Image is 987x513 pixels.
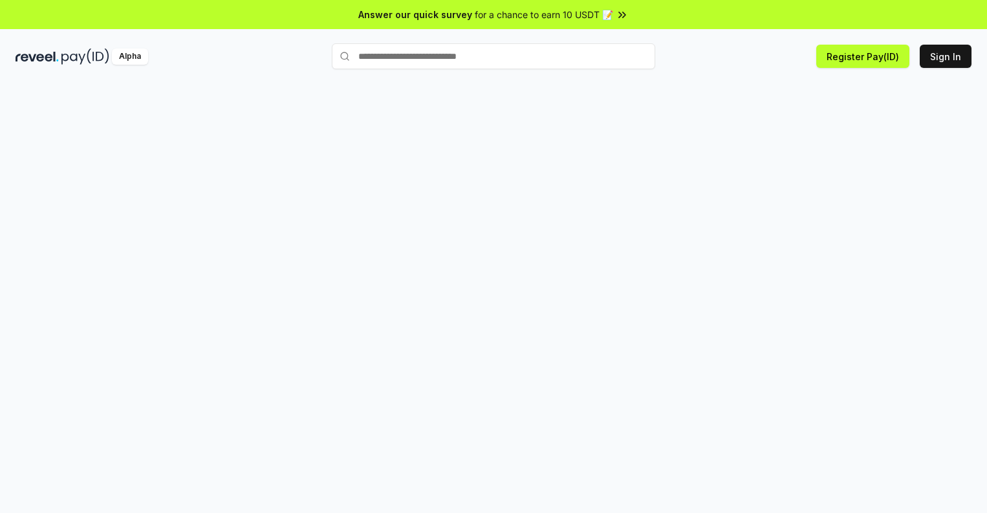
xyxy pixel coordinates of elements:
[16,49,59,65] img: reveel_dark
[816,45,909,68] button: Register Pay(ID)
[61,49,109,65] img: pay_id
[920,45,971,68] button: Sign In
[475,8,613,21] span: for a chance to earn 10 USDT 📝
[112,49,148,65] div: Alpha
[358,8,472,21] span: Answer our quick survey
